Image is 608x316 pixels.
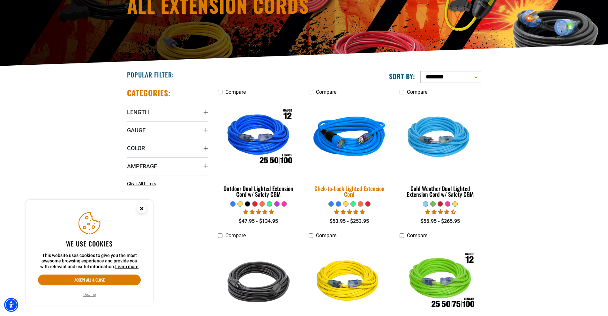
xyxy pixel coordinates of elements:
[309,186,390,197] div: Click-to-Lock Lighted Extension Cord
[407,89,427,95] span: Compare
[400,101,481,175] img: Light Blue
[389,72,415,80] label: Sort by:
[38,275,141,285] button: Accept all & close
[309,98,390,201] a: blue Click-to-Lock Lighted Extension Cord
[115,264,139,269] a: This website uses cookies to give you the most awesome browsing experience and provide you with r...
[130,200,153,219] button: Close this option
[4,298,18,312] div: Accessibility Menu
[243,209,274,215] span: 4.81 stars
[127,70,174,79] h2: Popular Filter:
[26,200,153,306] aside: Cookie Consent
[38,239,141,248] h2: We use cookies
[334,209,365,215] span: 4.87 stars
[425,209,456,215] span: 4.62 stars
[218,98,299,201] a: Outdoor Dual Lighted Extension Cord w/ Safety CGM Outdoor Dual Lighted Extension Cord w/ Safety CGM
[400,186,481,197] div: Cold Weather Dual Lighted Extension Cord w/ Safety CGM
[218,186,299,197] div: Outdoor Dual Lighted Extension Cord w/ Safety CGM
[127,139,208,157] summary: Color
[218,217,299,225] div: $47.95 - $134.95
[81,291,98,298] button: Decline
[127,88,171,98] h2: Categories:
[127,157,208,175] summary: Amperage
[400,217,481,225] div: $55.95 - $265.95
[400,98,481,201] a: Light Blue Cold Weather Dual Lighted Extension Cord w/ Safety CGM
[127,163,157,170] span: Amperage
[127,181,156,186] span: Clear All Filters
[127,121,208,139] summary: Gauge
[127,180,159,187] a: Clear All Filters
[127,103,208,121] summary: Length
[309,217,390,225] div: $53.95 - $253.95
[38,253,141,270] p: This website uses cookies to give you the most awesome browsing experience and provide you with r...
[225,89,246,95] span: Compare
[127,127,146,134] span: Gauge
[218,101,299,175] img: Outdoor Dual Lighted Extension Cord w/ Safety CGM
[127,144,145,152] span: Color
[225,232,246,239] span: Compare
[407,232,427,239] span: Compare
[127,108,149,116] span: Length
[316,89,336,95] span: Compare
[316,232,336,239] span: Compare
[305,97,394,179] img: blue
